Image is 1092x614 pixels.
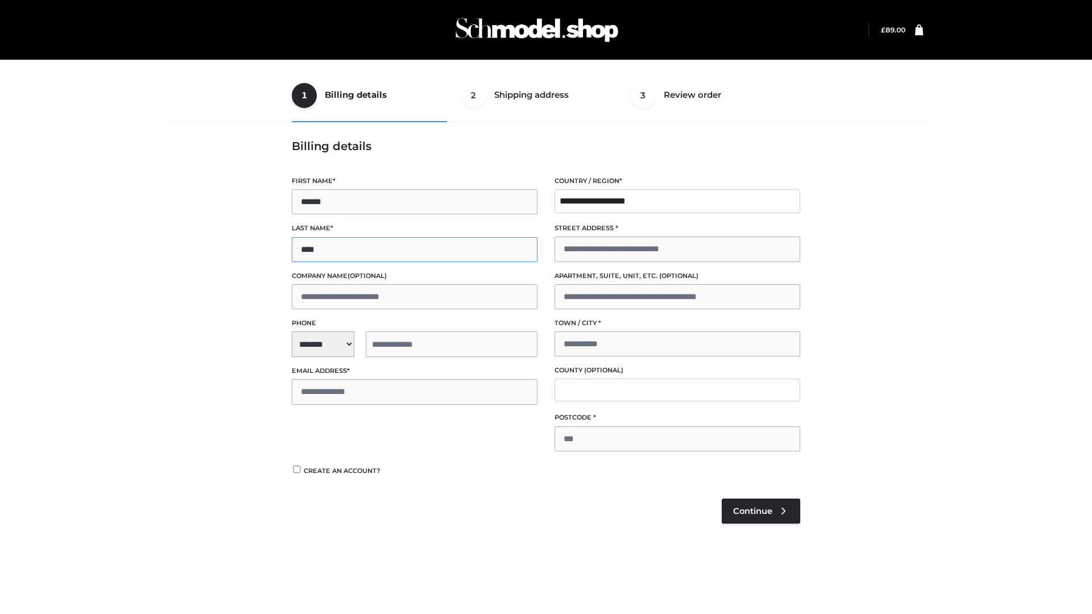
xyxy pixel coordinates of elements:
label: Email address [292,366,537,376]
span: £ [881,26,886,34]
label: Country / Region [555,176,800,186]
span: (optional) [584,366,623,374]
input: Create an account? [292,466,302,473]
label: Last name [292,223,537,234]
label: Company name [292,271,537,281]
label: Street address [555,223,800,234]
label: County [555,365,800,376]
span: (optional) [659,272,698,280]
span: Continue [733,506,772,516]
bdi: 89.00 [881,26,905,34]
label: Apartment, suite, unit, etc. [555,271,800,281]
span: Create an account? [304,467,380,475]
span: (optional) [348,272,387,280]
label: Phone [292,318,537,329]
a: £89.00 [881,26,905,34]
label: First name [292,176,537,186]
a: Continue [722,499,800,524]
label: Postcode [555,412,800,423]
label: Town / City [555,318,800,329]
h3: Billing details [292,139,800,153]
img: Schmodel Admin 964 [452,7,622,52]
